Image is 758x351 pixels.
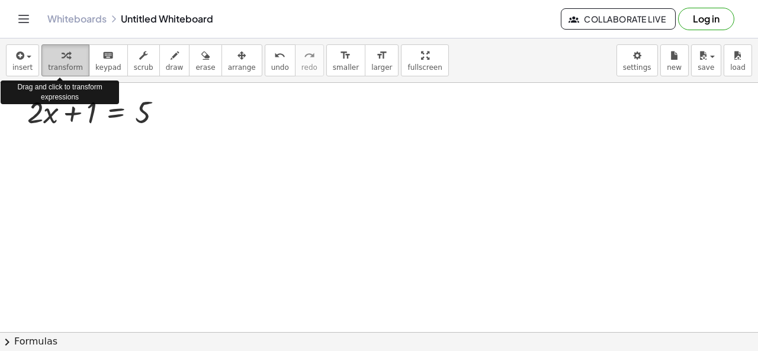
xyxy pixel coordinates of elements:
button: undoundo [265,44,296,76]
span: larger [371,63,392,72]
span: scrub [134,63,153,72]
span: redo [301,63,317,72]
button: redoredo [295,44,324,76]
span: load [730,63,746,72]
button: format_sizesmaller [326,44,365,76]
button: settings [616,44,658,76]
button: Collaborate Live [561,8,676,30]
i: redo [304,49,315,63]
button: draw [159,44,190,76]
i: keyboard [102,49,114,63]
span: settings [623,63,651,72]
button: transform [41,44,89,76]
button: format_sizelarger [365,44,399,76]
span: arrange [228,63,256,72]
button: new [660,44,689,76]
span: erase [195,63,215,72]
button: fullscreen [401,44,448,76]
button: keyboardkeypad [89,44,128,76]
span: keypad [95,63,121,72]
span: fullscreen [407,63,442,72]
button: Toggle navigation [14,9,33,28]
span: transform [48,63,83,72]
button: save [691,44,721,76]
a: Whiteboards [47,13,107,25]
button: scrub [127,44,160,76]
button: arrange [221,44,262,76]
span: insert [12,63,33,72]
span: draw [166,63,184,72]
span: new [667,63,682,72]
button: erase [189,44,221,76]
i: format_size [340,49,351,63]
div: Drag and click to transform expressions [1,80,119,104]
span: save [698,63,714,72]
button: load [724,44,752,76]
button: Log in [678,8,734,30]
span: Collaborate Live [571,14,666,24]
span: smaller [333,63,359,72]
button: insert [6,44,39,76]
span: undo [271,63,289,72]
i: undo [274,49,285,63]
i: format_size [376,49,387,63]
